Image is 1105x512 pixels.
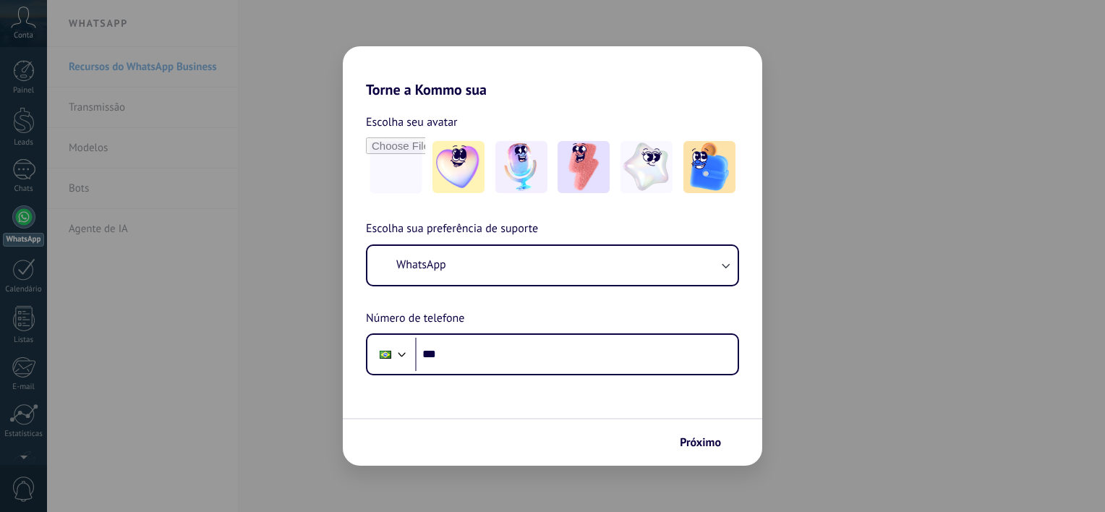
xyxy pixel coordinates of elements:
[683,141,735,193] img: -5.jpeg
[367,246,738,285] button: WhatsApp
[620,141,673,193] img: -4.jpeg
[366,113,458,132] span: Escolha seu avatar
[343,46,762,98] h2: Torne a Kommo sua
[673,430,741,455] button: Próximo
[396,257,446,272] span: WhatsApp
[558,141,610,193] img: -3.jpeg
[372,339,399,370] div: Brazil: + 55
[366,310,464,328] span: Número de telefone
[432,141,485,193] img: -1.jpeg
[495,141,547,193] img: -2.jpeg
[366,220,538,239] span: Escolha sua preferência de suporte
[680,438,721,448] span: Próximo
